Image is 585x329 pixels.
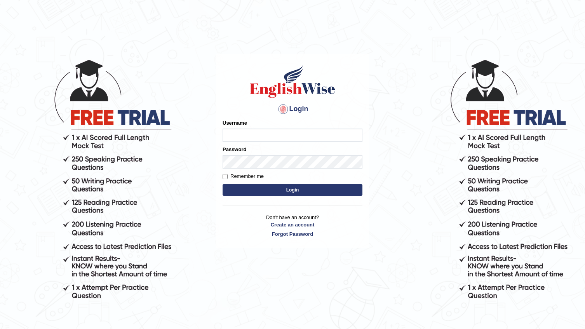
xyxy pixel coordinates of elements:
label: Remember me [223,172,264,180]
img: Logo of English Wise sign in for intelligent practice with AI [248,64,337,99]
label: Username [223,119,247,127]
label: Password [223,146,246,153]
input: Remember me [223,174,228,179]
a: Create an account [223,221,362,228]
button: Login [223,184,362,196]
p: Don't have an account? [223,214,362,238]
a: Forgot Password [223,230,362,238]
h4: Login [223,103,362,115]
